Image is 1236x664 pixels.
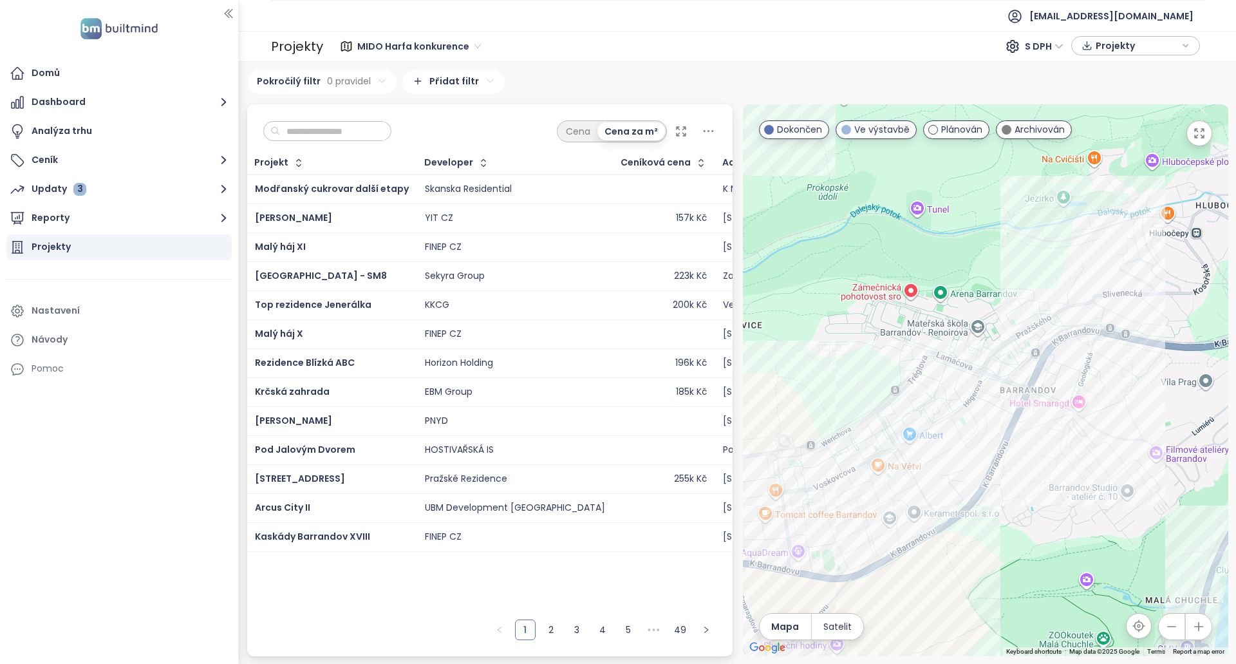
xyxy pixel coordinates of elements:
a: Projekty [6,234,232,260]
li: 49 [669,620,691,640]
div: Skanska Residential [425,184,512,195]
div: Přidat filtr [403,70,505,94]
div: Adresa [722,158,756,167]
div: [STREET_ADDRESS] [723,242,806,253]
div: [STREET_ADDRESS] [723,357,806,369]
button: Reporty [6,205,232,231]
a: Malý háj XI [255,240,306,253]
li: Následujících 5 stran [644,620,664,640]
div: HOSTIVAŘSKÁ IS [425,444,494,456]
a: Nastavení [6,298,232,324]
div: Pomoc [32,361,64,377]
span: Projekty [1096,36,1179,55]
li: Předchozí strana [489,620,510,640]
span: Arcus City II [255,501,310,514]
div: Projekty [271,33,323,59]
span: Ve výstavbě [854,122,910,137]
div: Cena [559,122,597,140]
div: FINEP CZ [425,242,462,253]
a: 49 [670,620,690,640]
div: Projekt [254,158,288,167]
div: [STREET_ADDRESS] [723,502,806,514]
button: Keyboard shortcuts [1006,647,1062,656]
div: [STREET_ADDRESS] [723,328,806,340]
div: YIT CZ [425,213,453,224]
span: ••• [644,620,664,640]
div: KKCG [425,299,449,311]
button: Dashboard [6,90,232,115]
li: 1 [515,620,536,640]
a: 3 [567,620,586,640]
div: [STREET_ADDRESS] [723,415,806,427]
li: Následující strana [696,620,716,640]
div: Updaty [32,181,86,197]
div: FINEP CZ [425,328,462,340]
div: Sekyra Group [425,270,485,282]
a: Pod Jalovým Dvorem [255,443,355,456]
li: 4 [592,620,613,640]
span: Map data ©2025 Google [1069,648,1139,655]
div: Cena za m² [597,122,665,140]
span: S DPH [1025,37,1063,56]
a: Modřanský cukrovar další etapy [255,182,409,195]
a: [GEOGRAPHIC_DATA] - SM8 [255,269,387,282]
div: PNYD [425,415,448,427]
div: Ceníková cena [621,158,691,167]
span: MIDO Harfa konkurence [357,37,481,56]
a: Kaskády Barrandov XVIII [255,530,370,543]
span: right [702,626,710,634]
div: Pražské Rezidence [425,473,507,485]
li: 3 [566,620,587,640]
div: Horizon Holding [425,357,493,369]
a: [PERSON_NAME] [255,211,332,224]
div: K Modřanskému [STREET_ADDRESS] [723,184,881,195]
div: Pod Jalovým [STREET_ADDRESS] [723,444,866,456]
a: 5 [619,620,638,640]
div: FINEP CZ [425,531,462,543]
a: Malý háj X [255,327,303,340]
img: logo [77,15,162,42]
button: right [696,620,716,640]
a: Top rezidence Jenerálka [255,298,371,311]
div: Analýza trhu [32,123,92,139]
div: 200k Kč [673,299,707,311]
a: Terms (opens in new tab) [1147,648,1165,655]
div: Nastavení [32,303,80,319]
div: Projekty [32,239,71,255]
a: Analýza trhu [6,119,232,144]
a: 4 [593,620,612,640]
div: Pomoc [6,356,232,382]
a: Domů [6,61,232,86]
span: left [496,626,503,634]
div: Ve [STREET_ADDRESS] [723,299,820,311]
span: Mapa [771,620,799,634]
div: UBM Development [GEOGRAPHIC_DATA] [425,502,605,514]
div: EBM Group [425,386,473,398]
div: Za [STREET_ADDRESS] [723,270,819,282]
button: Updaty 3 [6,176,232,202]
div: [STREET_ADDRESS] [723,386,806,398]
span: Krčská zahrada [255,385,330,398]
div: Domů [32,65,60,81]
a: Návody [6,327,232,353]
div: 255k Kč [674,473,707,485]
a: Open this area in Google Maps (opens a new window) [746,640,789,656]
a: 1 [516,620,535,640]
a: [PERSON_NAME] [255,414,332,427]
div: Developer [424,158,473,167]
button: Mapa [760,614,811,640]
li: 2 [541,620,561,640]
img: Google [746,640,789,656]
div: [STREET_ADDRESS] [723,473,806,485]
span: Archivován [1015,122,1065,137]
div: 185k Kč [676,386,707,398]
